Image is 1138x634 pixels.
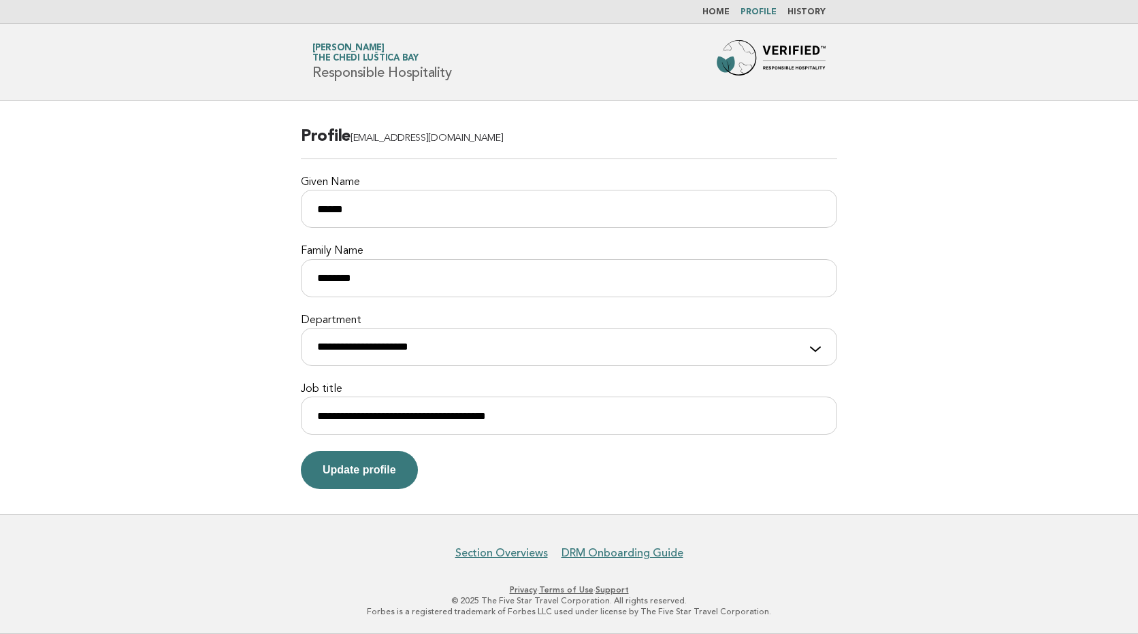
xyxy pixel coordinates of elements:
[312,54,419,63] span: The Chedi Luštica Bay
[301,451,418,489] button: Update profile
[152,595,986,606] p: © 2025 The Five Star Travel Corporation. All rights reserved.
[301,244,837,258] label: Family Name
[152,584,986,595] p: · ·
[351,133,504,144] span: [EMAIL_ADDRESS][DOMAIN_NAME]
[717,40,826,84] img: Forbes Travel Guide
[510,585,537,595] a: Privacy
[596,585,629,595] a: Support
[702,8,730,16] a: Home
[301,176,837,190] label: Given Name
[741,8,777,16] a: Profile
[455,546,548,560] a: Section Overviews
[787,8,826,16] a: History
[539,585,594,595] a: Terms of Use
[312,44,419,63] a: [PERSON_NAME]The Chedi Luštica Bay
[562,546,683,560] a: DRM Onboarding Guide
[301,126,837,159] h2: Profile
[152,606,986,617] p: Forbes is a registered trademark of Forbes LLC used under license by The Five Star Travel Corpora...
[312,44,451,80] h1: Responsible Hospitality
[301,382,837,397] label: Job title
[301,314,837,328] label: Department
